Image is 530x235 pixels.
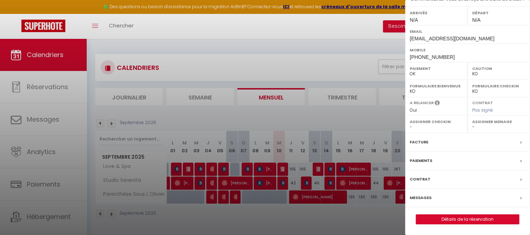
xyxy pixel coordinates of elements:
label: Paiements [410,157,432,164]
label: Formulaire Bienvenue [410,82,463,90]
span: N/A [410,17,418,23]
span: [EMAIL_ADDRESS][DOMAIN_NAME] [410,36,494,41]
label: Caution [472,65,525,72]
label: Messages [410,194,431,201]
span: N/A [472,17,480,23]
label: Email [410,28,525,35]
a: Détails de la réservation [416,215,519,224]
label: Formulaire Checkin [472,82,525,90]
button: Détails de la réservation [416,214,519,224]
span: [PHONE_NUMBER] [410,54,455,60]
label: A relancer [410,100,434,106]
label: Facture [410,138,428,146]
label: Assigner Menage [472,118,525,125]
span: Pas signé [472,107,493,113]
label: Assigner Checkin [410,118,463,125]
button: Ouvrir le widget de chat LiveChat [6,3,27,24]
label: Départ [472,9,525,16]
label: Contrat [410,175,430,183]
label: Arrivée [410,9,463,16]
i: Sélectionner OUI si vous souhaiter envoyer les séquences de messages post-checkout [435,100,440,108]
label: Paiement [410,65,463,72]
label: Contrat [472,100,493,104]
label: Mobile [410,46,525,53]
